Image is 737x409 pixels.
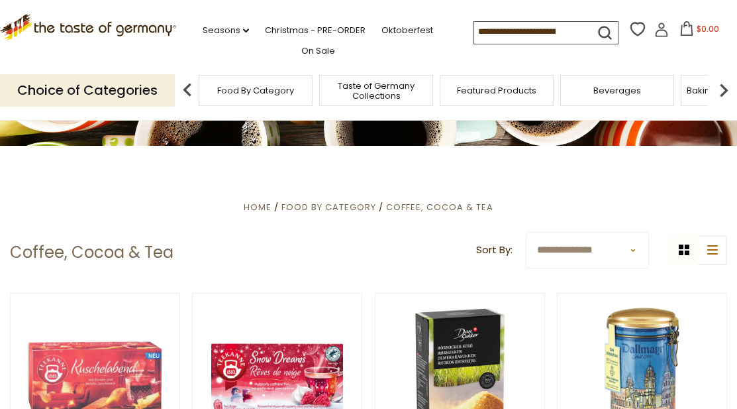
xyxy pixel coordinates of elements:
[10,243,173,263] h1: Coffee, Cocoa & Tea
[381,23,433,38] a: Oktoberfest
[265,23,366,38] a: Christmas - PRE-ORDER
[217,86,294,95] a: Food By Category
[301,44,335,58] a: On Sale
[323,81,429,101] a: Taste of Germany Collections
[386,201,493,213] a: Coffee, Cocoa & Tea
[203,23,249,38] a: Seasons
[281,201,376,213] a: Food By Category
[711,77,737,103] img: next arrow
[457,86,536,95] a: Featured Products
[593,86,641,95] a: Beverages
[476,242,513,259] label: Sort By:
[697,23,719,34] span: $0.00
[244,201,271,213] a: Home
[671,21,728,41] button: $0.00
[174,77,201,103] img: previous arrow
